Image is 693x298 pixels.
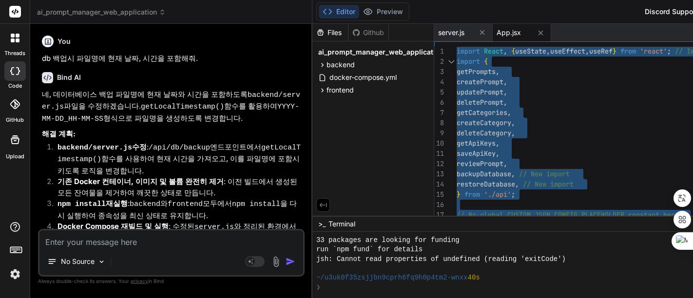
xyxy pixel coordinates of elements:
[457,169,511,178] span: backupDatabase
[316,255,566,264] span: jsh: Cannot read properties of undefined (reading 'exitCode')
[38,277,305,286] p: Always double-check its answers. Your in Bind
[434,200,444,210] div: 16
[511,190,515,199] span: ;
[434,108,444,118] div: 7
[652,210,683,219] span: nt here.
[141,103,224,111] code: getLocalTimestamp()
[484,47,503,56] span: React
[58,37,71,46] h6: You
[434,46,444,56] div: 1
[434,169,444,179] div: 13
[318,219,326,229] span: >_
[316,283,321,292] span: ❯
[511,169,515,178] span: ,
[585,47,589,56] span: ,
[457,180,515,188] span: restoreDatabase
[445,56,458,67] div: Click to collapse the range.
[58,222,169,231] strong: Docker Compose 재빌드 및 실행
[457,47,480,56] span: import
[168,200,203,208] code: frontend
[328,72,398,83] span: docker-compose.yml
[434,149,444,159] div: 11
[50,198,303,221] li: : 와 모두에서 을 다시 실행하여 종속성을 최신 상태로 유지합니다.
[286,257,295,266] img: icon
[42,89,303,125] p: 네, 데이터베이스 백업 파일명에 현재 날짜와 시간을 포함하도록 파일을 수정하겠습니다. 함수를 활용하여 형식으로 파일명을 생성하도록 변경합니다.
[550,47,585,56] span: useEffect
[434,179,444,189] div: 14
[316,245,423,254] span: run `npm fund` for details
[434,67,444,77] div: 3
[496,149,500,158] span: ,
[667,47,671,56] span: ;
[438,28,464,37] span: server.js
[515,180,519,188] span: ,
[523,180,574,188] span: // New import
[7,266,23,282] img: settings
[42,129,76,138] strong: 해결 계획:
[4,49,25,57] label: threads
[131,278,148,284] span: privacy
[457,98,503,107] span: deletePrompt
[503,98,507,107] span: ,
[61,257,95,266] p: No Source
[42,53,303,64] p: db 백업시 파일명에 현재 날짜, 시간을 포함해줘.
[503,88,507,96] span: ,
[503,77,507,86] span: ,
[484,190,511,199] span: './api'
[589,47,613,56] span: useRef
[434,189,444,200] div: 15
[503,159,507,168] span: ,
[316,236,460,245] span: 33 packages are looking for funding
[57,73,81,82] h6: Bind AI
[434,138,444,149] div: 10
[58,199,128,208] strong: 재실행
[319,5,359,19] button: Editor
[457,118,511,127] span: createCategory
[434,97,444,108] div: 6
[511,118,515,127] span: ,
[497,28,521,37] span: App.jsx
[50,221,303,244] li: : 수정된 와 정리된 환경에서 다시 빌드하고 컨테이너를 실행합니다.
[149,144,210,152] code: /api/db/backup
[58,144,132,152] code: backend/server.js
[640,47,667,56] span: 'react'
[613,47,616,56] span: }
[511,47,515,56] span: {
[50,176,303,198] li: : 이전 빌드에서 생성된 모든 잔여물을 제거하여 깨끗한 상태로 만듭니다.
[503,47,507,56] span: ,
[318,47,444,57] span: ai_prompt_manager_web_application
[457,139,496,148] span: getApiKeys
[97,258,106,266] img: Pick Models
[328,219,355,229] span: Terminal
[434,210,444,220] div: 17
[270,256,282,267] img: attachment
[496,67,500,76] span: ,
[6,116,24,124] label: GitHub
[37,7,166,17] span: ai_prompt_manager_web_application
[457,88,503,96] span: updatePrompt
[484,57,488,66] span: {
[8,82,22,90] label: code
[58,177,224,186] strong: 기존 Docker 컨테이너, 이미지 및 볼륨 완전히 제거
[434,87,444,97] div: 5
[194,223,234,231] code: server.js
[316,273,468,282] span: ~/u3uk0f35zsjjbn9cprh6fq9h0p4tm2-wnxx
[232,200,280,208] code: npm install
[50,142,303,177] li: : 엔드포인트에서 함수를 사용하여 현재 시간을 가져오고, 이를 파일명에 포함시키도록 로직을 변경합니다.
[6,152,24,161] label: Upload
[312,28,348,37] div: Files
[58,200,106,208] code: npm install
[130,200,160,208] code: backend
[457,77,503,86] span: createPrompt
[468,273,480,282] span: 40s
[496,139,500,148] span: ,
[327,85,354,95] span: frontend
[464,190,480,199] span: from
[359,5,407,19] button: Preview
[457,190,461,199] span: }
[42,103,299,123] code: YYYY-MM-DD_HH-MM-SS
[457,57,480,66] span: import
[511,129,515,137] span: ,
[620,47,636,56] span: from
[58,142,147,151] strong: 수정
